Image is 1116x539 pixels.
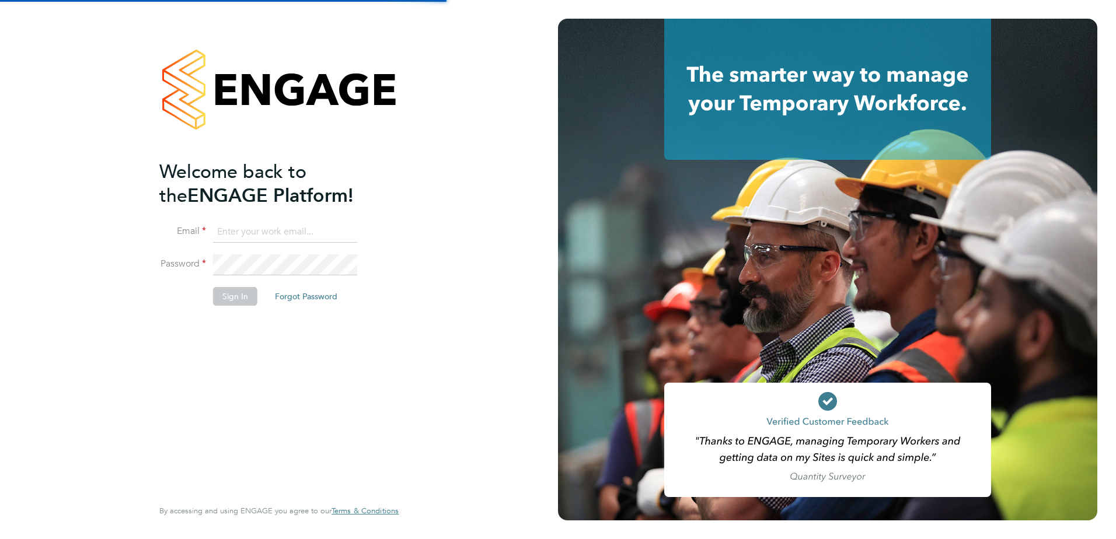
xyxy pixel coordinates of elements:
[159,258,206,270] label: Password
[159,225,206,237] label: Email
[332,506,399,516] span: Terms & Conditions
[213,287,257,306] button: Sign In
[159,160,387,208] h2: ENGAGE Platform!
[213,222,357,243] input: Enter your work email...
[266,287,347,306] button: Forgot Password
[332,506,399,516] a: Terms & Conditions
[159,506,399,516] span: By accessing and using ENGAGE you agree to our
[159,160,306,207] span: Welcome back to the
